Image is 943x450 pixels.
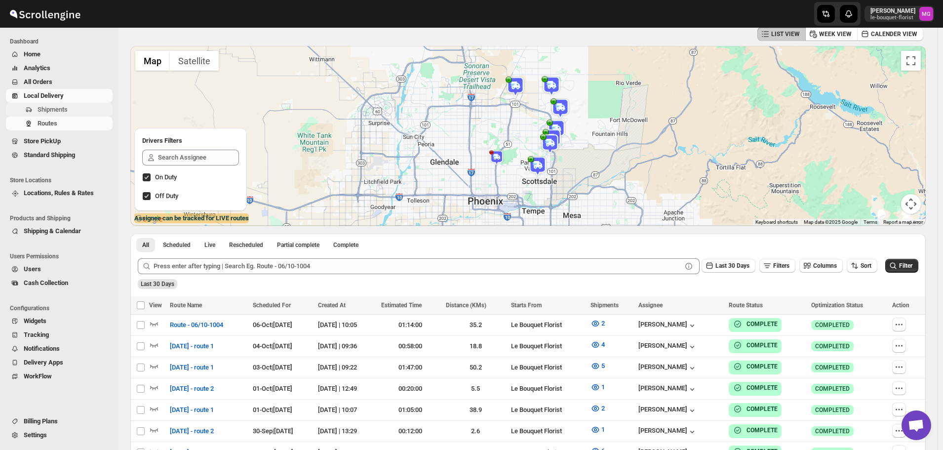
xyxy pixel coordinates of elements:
span: Store PickUp [24,137,61,145]
span: COMPLETED [815,385,850,393]
span: COMPLETED [815,427,850,435]
span: All [142,241,149,249]
button: [PERSON_NAME] [638,321,697,330]
a: Terms (opens in new tab) [864,219,877,225]
button: [PERSON_NAME] [638,384,697,394]
span: 2 [601,320,605,327]
button: Locations, Rules & Rates [6,186,113,200]
span: Analytics [24,64,50,72]
span: Local Delivery [24,92,64,99]
p: le-bouquet-florist [870,15,915,21]
div: Le Bouquet Florist [511,320,585,330]
span: Cash Collection [24,279,68,286]
button: COMPLETE [733,319,778,329]
span: Route - 06/10-1004 [170,320,223,330]
button: Settings [6,428,113,442]
span: Home [24,50,40,58]
span: Delivery Apps [24,359,63,366]
div: 5.5 [446,384,505,394]
button: [DATE] - route 2 [164,381,220,397]
div: Le Bouquet Florist [511,341,585,351]
span: Columns [813,262,837,269]
span: 01-Oct | [DATE] [253,385,292,392]
span: Scheduled For [253,302,291,309]
span: [DATE] - route 1 [170,341,214,351]
span: 1 [601,383,605,391]
span: Route Status [729,302,763,309]
button: Columns [799,259,843,273]
button: Analytics [6,61,113,75]
p: [PERSON_NAME] [870,7,915,15]
span: Routes [38,120,57,127]
span: Users Permissions [10,252,114,260]
div: 00:20:00 [381,384,440,394]
button: WorkFlow [6,369,113,383]
button: Shipping & Calendar [6,224,113,238]
a: Report a map error [883,219,923,225]
button: COMPLETE [733,383,778,393]
span: Configurations [10,304,114,312]
span: LIST VIEW [771,30,800,38]
button: Map camera controls [901,194,921,214]
span: Store Locations [10,176,114,184]
b: COMPLETE [747,406,778,412]
input: Press enter after typing | Search Eg. Route - 06/10-1004 [154,258,682,274]
div: 01:14:00 [381,320,440,330]
span: 01-Oct | [DATE] [253,406,292,413]
span: Shipping & Calendar [24,227,81,235]
button: WEEK VIEW [805,27,858,41]
div: [PERSON_NAME] [638,363,697,373]
span: Tracking [24,331,49,338]
span: COMPLETED [815,406,850,414]
span: View [149,302,162,309]
div: 50.2 [446,363,505,372]
span: Standard Shipping [24,151,75,159]
label: Assignee can be tracked for LIVE routes [134,213,249,223]
button: COMPLETE [733,340,778,350]
span: COMPLETED [815,321,850,329]
button: Filters [759,259,795,273]
span: Widgets [24,317,46,325]
button: [DATE] - route 1 [164,360,220,375]
button: 2 [585,401,611,416]
span: Billing Plans [24,417,58,425]
button: [DATE] - route 1 [164,402,220,418]
a: Open this area in Google Maps (opens a new window) [133,213,165,226]
button: Filter [885,259,918,273]
button: [PERSON_NAME] [638,427,697,437]
span: Settings [24,431,47,439]
input: Search Assignee [158,150,239,165]
span: Melody Gluth [919,7,933,21]
span: COMPLETED [815,364,850,371]
span: Notifications [24,345,60,352]
span: Created At [318,302,346,309]
span: [DATE] - route 1 [170,405,214,415]
button: CALENDER VIEW [857,27,923,41]
span: Route Name [170,302,202,309]
button: LIST VIEW [757,27,806,41]
button: [DATE] - route 1 [164,338,220,354]
div: [DATE] | 10:07 [318,405,375,415]
div: Le Bouquet Florist [511,384,585,394]
span: Scheduled [163,241,191,249]
button: All routes [136,238,155,252]
button: Routes [6,117,113,130]
span: 06-Oct | [DATE] [253,321,292,328]
span: 1 [601,426,605,433]
span: Off Duty [155,192,178,200]
span: Dashboard [10,38,114,45]
button: Home [6,47,113,61]
div: 00:12:00 [381,426,440,436]
div: 00:58:00 [381,341,440,351]
div: Le Bouquet Florist [511,426,585,436]
button: 5 [585,358,611,374]
button: Cash Collection [6,276,113,290]
div: Le Bouquet Florist [511,363,585,372]
div: [DATE] | 10:05 [318,320,375,330]
span: Complete [333,241,358,249]
div: [DATE] | 12:49 [318,384,375,394]
button: Billing Plans [6,414,113,428]
button: 1 [585,379,611,395]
